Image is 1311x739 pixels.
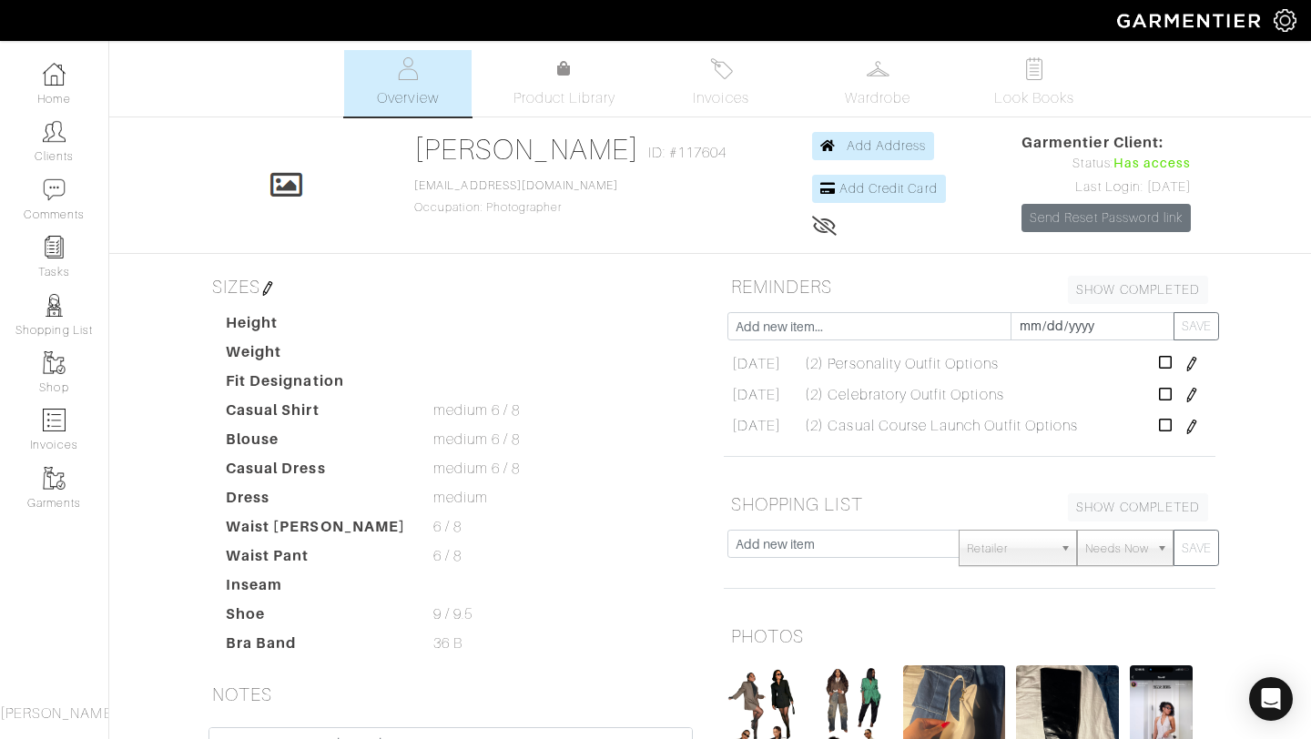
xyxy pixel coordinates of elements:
span: medium [433,487,488,509]
dt: Waist Pant [212,545,420,574]
img: garmentier-logo-header-white-b43fb05a5012e4ada735d5af1a66efaba907eab6374d6393d1fbf88cb4ef424d.png [1108,5,1274,36]
span: 36 B [433,633,462,654]
dt: Inseam [212,574,420,603]
span: Wardrobe [845,87,910,109]
span: Has access [1113,154,1192,174]
img: reminder-icon-8004d30b9f0a5d33ae49ab947aed9ed385cf756f9e5892f1edd6e32f2345188e.png [43,236,66,258]
img: clients-icon-6bae9207a08558b7cb47a8932f037763ab4055f8c8b6bfacd5dc20c3e0201464.png [43,120,66,143]
span: Invoices [693,87,748,109]
a: Overview [344,50,472,116]
img: garments-icon-b7da505a4dc4fd61783c78ac3ca0ef83fa9d6f193b1c9dc38574b1d14d53ca28.png [43,467,66,490]
span: 9 / 9.5 [433,603,473,625]
a: Look Books [971,50,1098,116]
a: [EMAIL_ADDRESS][DOMAIN_NAME] [414,179,618,192]
dt: Height [212,312,420,341]
dt: Blouse [212,429,420,458]
a: Send Reset Password link [1021,204,1191,232]
span: Occupation: Photographer [414,179,618,214]
a: SHOW COMPLETED [1068,276,1208,304]
a: Wardrobe [814,50,941,116]
img: garments-icon-b7da505a4dc4fd61783c78ac3ca0ef83fa9d6f193b1c9dc38574b1d14d53ca28.png [43,351,66,374]
div: Open Intercom Messenger [1249,677,1293,721]
dt: Bra Band [212,633,420,662]
span: (2) Personality Outfit Options [805,353,999,375]
h5: PHOTOS [724,618,1215,654]
span: Retailer [967,531,1052,567]
span: [DATE] [732,353,781,375]
img: orders-27d20c2124de7fd6de4e0e44c1d41de31381a507db9b33961299e4e07d508b8c.svg [710,57,733,80]
dt: Casual Shirt [212,400,420,429]
img: stylists-icon-eb353228a002819b7ec25b43dbf5f0378dd9e0616d9560372ff212230b889e62.png [43,294,66,317]
span: 6 / 8 [433,545,462,567]
div: Status: [1021,154,1191,174]
span: 6 / 8 [433,516,462,538]
img: comment-icon-a0a6a9ef722e966f86d9cbdc48e553b5cf19dbc54f86b18d962a5391bc8f6eb6.png [43,178,66,201]
span: (2) Celebratory Outfit Options [805,384,1004,406]
span: Garmentier Client: [1021,132,1191,154]
span: Add Credit Card [839,181,938,196]
img: pen-cf24a1663064a2ec1b9c1bd2387e9de7a2fa800b781884d57f21acf72779bad2.png [1184,357,1199,371]
dt: Shoe [212,603,420,633]
span: Product Library [513,87,616,109]
span: Add Address [847,138,927,153]
button: SAVE [1174,312,1219,340]
img: pen-cf24a1663064a2ec1b9c1bd2387e9de7a2fa800b781884d57f21acf72779bad2.png [1184,420,1199,434]
span: medium 6 / 8 [433,458,521,480]
dt: Dress [212,487,420,516]
span: medium 6 / 8 [433,400,521,421]
input: Add new item [727,530,960,558]
a: Add Address [812,132,935,160]
dt: Fit Designation [212,370,420,400]
dt: Weight [212,341,420,370]
a: [PERSON_NAME] [414,133,639,166]
span: Needs Now [1085,531,1149,567]
h5: SIZES [205,268,696,305]
span: [DATE] [732,415,781,437]
span: (2) Casual Course Launch Outfit Options [805,415,1078,437]
dt: Waist [PERSON_NAME] [212,516,420,545]
h5: NOTES [205,676,696,713]
img: dashboard-icon-dbcd8f5a0b271acd01030246c82b418ddd0df26cd7fceb0bd07c9910d44c42f6.png [43,63,66,86]
input: Add new item... [727,312,1011,340]
h5: REMINDERS [724,268,1215,305]
img: pen-cf24a1663064a2ec1b9c1bd2387e9de7a2fa800b781884d57f21acf72779bad2.png [260,281,275,296]
a: Product Library [501,58,628,109]
div: Last Login: [DATE] [1021,177,1191,197]
span: medium 6 / 8 [433,429,521,450]
span: Overview [377,87,438,109]
button: SAVE [1174,530,1219,566]
span: ID: #117604 [648,142,727,164]
h5: SHOPPING LIST [724,486,1215,522]
img: wardrobe-487a4870c1b7c33e795ec22d11cfc2ed9d08956e64fb3008fe2437562e282088.svg [867,57,889,80]
img: basicinfo-40fd8af6dae0f16599ec9e87c0ef1c0a1fdea2edbe929e3d69a839185d80c458.svg [397,57,420,80]
img: todo-9ac3debb85659649dc8f770b8b6100bb5dab4b48dedcbae339e5042a72dfd3cc.svg [1023,57,1046,80]
span: Look Books [994,87,1075,109]
img: orders-icon-0abe47150d42831381b5fb84f609e132dff9fe21cb692f30cb5eec754e2cba89.png [43,409,66,431]
dt: Casual Dress [212,458,420,487]
a: Add Credit Card [812,175,946,203]
img: pen-cf24a1663064a2ec1b9c1bd2387e9de7a2fa800b781884d57f21acf72779bad2.png [1184,388,1199,402]
a: SHOW COMPLETED [1068,493,1208,521]
a: Invoices [657,50,785,116]
span: [DATE] [732,384,781,406]
img: gear-icon-white-bd11855cb880d31180b6d7d6211b90ccbf57a29d726f0c71d8c61bd08dd39cc2.png [1274,9,1296,32]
